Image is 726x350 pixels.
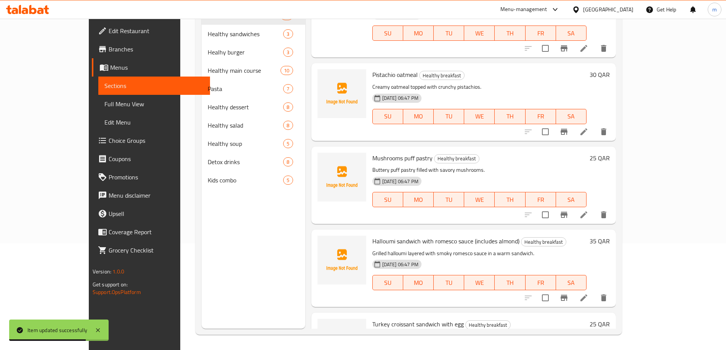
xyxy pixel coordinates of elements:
[495,275,525,290] button: TH
[92,168,210,186] a: Promotions
[281,67,292,74] span: 10
[208,48,284,57] span: Healhy burger
[372,109,403,124] button: SU
[372,275,403,290] button: SU
[92,205,210,223] a: Upsell
[208,176,284,185] div: Kids combo
[208,121,284,130] div: Healthy salad
[590,319,610,329] h6: 25 QAR
[202,61,305,80] div: Healthy main course10
[372,192,403,207] button: SU
[284,49,292,56] span: 3
[434,275,464,290] button: TU
[555,289,573,307] button: Branch-specific-item
[372,82,587,92] p: Creamy oatmeal topped with crunchy pistachios.
[109,227,204,237] span: Coverage Report
[403,192,434,207] button: MO
[283,102,293,112] div: items
[583,5,633,14] div: [GEOGRAPHIC_DATA]
[559,194,583,205] span: SA
[317,236,366,284] img: Halloumi sandwich with romesco sauce (includes almond)
[283,29,293,38] div: items
[559,111,583,122] span: SA
[283,176,293,185] div: items
[372,26,403,41] button: SU
[555,39,573,58] button: Branch-specific-item
[202,43,305,61] div: Healhy burger3
[467,277,492,288] span: WE
[376,194,400,205] span: SU
[376,28,400,39] span: SU
[464,26,495,41] button: WE
[372,318,464,330] span: Turkey croissant sandwich with egg
[92,22,210,40] a: Edit Restaurant
[529,277,553,288] span: FR
[556,192,587,207] button: SA
[280,66,293,75] div: items
[529,111,553,122] span: FR
[109,26,204,35] span: Edit Restaurant
[376,277,400,288] span: SU
[208,66,281,75] span: Healthy main course
[92,58,210,77] a: Menus
[109,136,204,145] span: Choice Groups
[526,26,556,41] button: FR
[437,28,461,39] span: TU
[556,109,587,124] button: SA
[284,177,292,184] span: 5
[434,109,464,124] button: TU
[110,63,204,72] span: Menus
[283,121,293,130] div: items
[109,246,204,255] span: Grocery Checklist
[467,194,492,205] span: WE
[283,48,293,57] div: items
[98,113,210,131] a: Edit Menu
[590,153,610,163] h6: 25 QAR
[420,71,464,80] span: Healthy breakfast
[434,192,464,207] button: TU
[579,127,588,136] a: Edit menu item
[434,154,479,163] span: Healthy breakfast
[595,39,613,58] button: delete
[27,326,87,334] div: Item updated successfully
[406,111,431,122] span: MO
[372,165,587,175] p: Buttery puff pastry filled with savory mushrooms.
[529,194,553,205] span: FR
[208,29,284,38] span: Healthy sandwiches
[521,238,566,246] span: Healthy breakfast
[526,109,556,124] button: FR
[590,236,610,246] h6: 35 QAR
[208,84,284,93] span: Pasta
[202,25,305,43] div: Healthy sandwiches3
[537,40,553,56] span: Select to update
[372,69,418,80] span: Pistachio oatmeal
[495,109,525,124] button: TH
[284,140,292,147] span: 5
[537,124,553,140] span: Select to update
[406,194,431,205] span: MO
[467,111,492,122] span: WE
[109,209,204,218] span: Upsell
[466,321,510,329] span: Healthy breakfast
[317,153,366,201] img: Mushrooms puff pastry
[112,267,124,276] span: 1.0.0
[104,118,204,127] span: Edit Menu
[104,81,204,90] span: Sections
[284,158,292,166] span: 8
[498,111,522,122] span: TH
[437,277,461,288] span: TU
[521,237,566,246] div: Healthy breakfast
[202,80,305,98] div: Pasta7
[208,102,284,112] span: Healthy dessert
[526,192,556,207] button: FR
[93,287,141,297] a: Support.OpsPlatform
[434,26,464,41] button: TU
[403,109,434,124] button: MO
[403,275,434,290] button: MO
[109,191,204,200] span: Menu disclaimer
